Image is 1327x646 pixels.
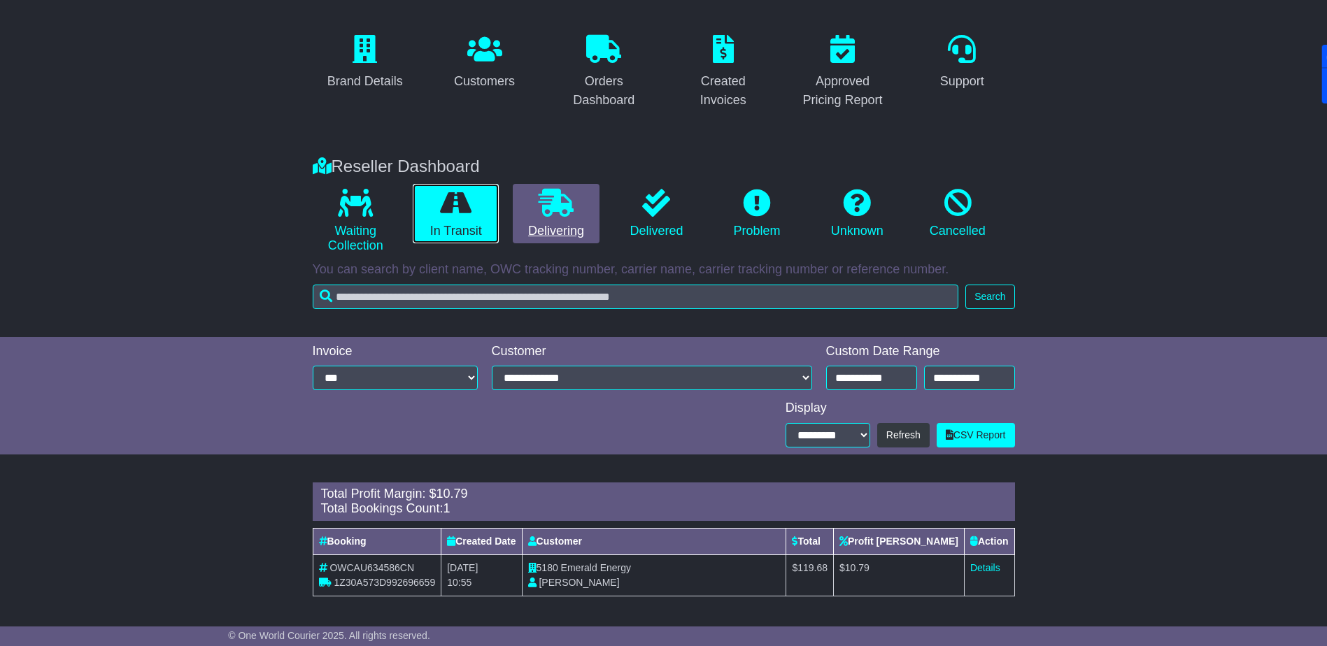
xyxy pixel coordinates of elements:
span: [DATE] [447,562,478,573]
button: Refresh [877,423,930,447]
div: Total Bookings Count: [321,501,1007,517]
td: $ [786,554,834,596]
div: Reseller Dashboard [306,157,1022,177]
span: 10.79 [437,487,468,501]
a: Delivering [513,184,599,244]
a: Support [931,30,993,96]
a: Orders Dashboard [551,30,657,115]
span: 5180 [537,562,558,573]
div: Invoice [313,344,478,359]
a: Cancelled [914,184,1000,244]
div: Custom Date Range [826,344,1015,359]
span: 1 [443,501,450,515]
span: [PERSON_NAME] [539,577,619,588]
div: Display [786,401,1015,416]
span: 10.79 [845,562,870,573]
a: Brand Details [318,30,412,96]
a: Problem [714,184,800,244]
td: $ [834,554,965,596]
th: Created Date [441,528,522,554]
a: Waiting Collection [313,184,399,259]
div: Brand Details [327,72,403,91]
span: OWCAU634586CN [329,562,414,573]
a: Customers [445,30,524,96]
div: Created Invoices [680,72,767,110]
span: 119.68 [797,562,828,573]
a: CSV Report [937,423,1015,447]
a: Details [970,562,1000,573]
th: Booking [313,528,441,554]
div: Customer [492,344,812,359]
a: Delivered [613,184,700,244]
p: You can search by client name, OWC tracking number, carrier name, carrier tracking number or refe... [313,262,1015,278]
button: Search [965,285,1014,309]
span: © One World Courier 2025. All rights reserved. [228,630,430,641]
div: Support [940,72,984,91]
span: 1Z30A573D992696659 [334,577,435,588]
th: Action [964,528,1014,554]
div: Total Profit Margin: $ [321,487,1007,502]
div: Approved Pricing Report [799,72,886,110]
div: Customers [454,72,515,91]
th: Total [786,528,834,554]
a: Created Invoices [671,30,776,115]
a: Unknown [814,184,900,244]
a: In Transit [413,184,499,244]
th: Profit [PERSON_NAME] [834,528,965,554]
span: Emerald Energy [561,562,631,573]
th: Customer [522,528,786,554]
a: Approved Pricing Report [790,30,895,115]
div: Orders Dashboard [560,72,648,110]
span: 10:55 [447,577,471,588]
